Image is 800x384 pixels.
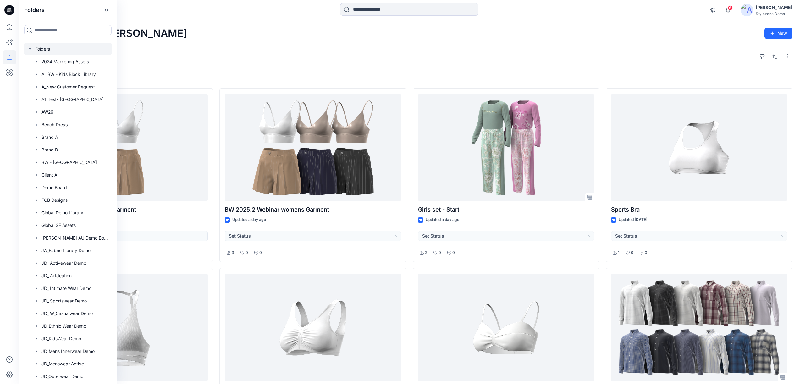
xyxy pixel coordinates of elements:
p: 0 [259,250,262,256]
span: 6 [728,5,733,10]
p: Bench Dress [41,121,68,128]
p: 3 [232,250,234,256]
p: 0 [439,250,441,256]
p: 0 [452,250,455,256]
p: Sports Bra [611,205,787,214]
p: Updated [DATE] [619,217,647,223]
a: BW 2025.2 Webinar womens Garment [32,94,208,202]
p: 0 [246,250,248,256]
p: 0 [631,250,633,256]
a: Sports Bra [611,94,787,202]
p: Girls set - Start [418,205,594,214]
h4: Styles [26,75,792,82]
p: BW 2025.2 Webinar womens Garment [32,205,208,214]
a: Muestras de tela [611,274,787,381]
div: Stylezone Demo [756,11,792,16]
a: BW 2025.2 Webinar womens Garment [225,94,401,202]
p: 0 [645,250,647,256]
p: BW 2025.2 Webinar womens Garment [225,205,401,214]
button: New [764,28,792,39]
a: Swimwear 001 [418,274,594,381]
a: Yoga Bra [32,274,208,381]
img: avatar [741,4,753,16]
a: Girls set - Start [418,94,594,202]
p: 1 [618,250,620,256]
div: [PERSON_NAME] [756,4,792,11]
p: 2 [425,250,427,256]
p: Updated a day ago [426,217,459,223]
a: Vest_003 [225,274,401,381]
p: Updated a day ago [232,217,266,223]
